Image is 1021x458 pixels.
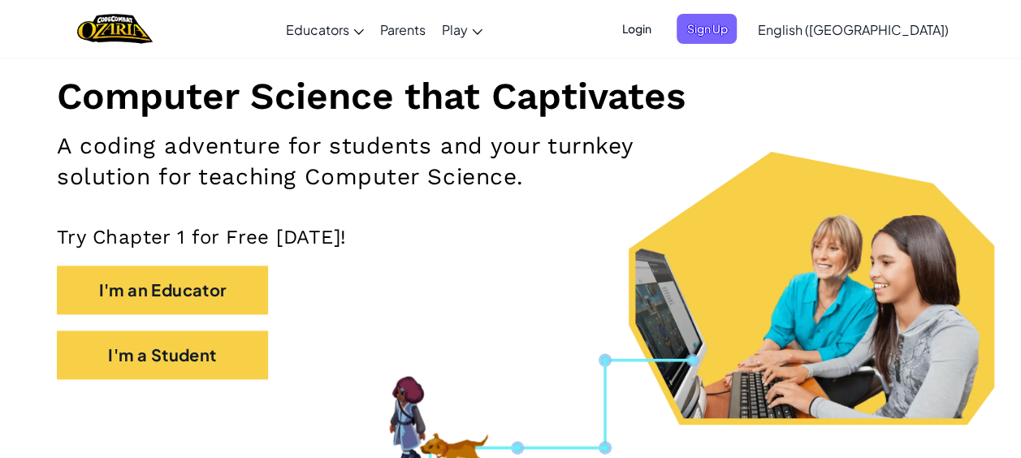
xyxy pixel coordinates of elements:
[749,7,956,51] a: English ([GEOGRAPHIC_DATA])
[57,225,964,249] p: Try Chapter 1 for Free [DATE]!
[372,7,434,51] a: Parents
[57,73,964,119] h1: Computer Science that Captivates
[442,21,468,38] span: Play
[434,7,491,51] a: Play
[278,7,372,51] a: Educators
[286,21,349,38] span: Educators
[757,21,948,38] span: English ([GEOGRAPHIC_DATA])
[677,14,737,44] button: Sign Up
[57,266,268,314] button: I'm an Educator
[77,12,153,45] img: Home
[57,131,664,192] h2: A coding adventure for students and your turnkey solution for teaching Computer Science.
[612,14,660,44] button: Login
[77,12,153,45] a: Ozaria by CodeCombat logo
[57,331,268,379] button: I'm a Student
